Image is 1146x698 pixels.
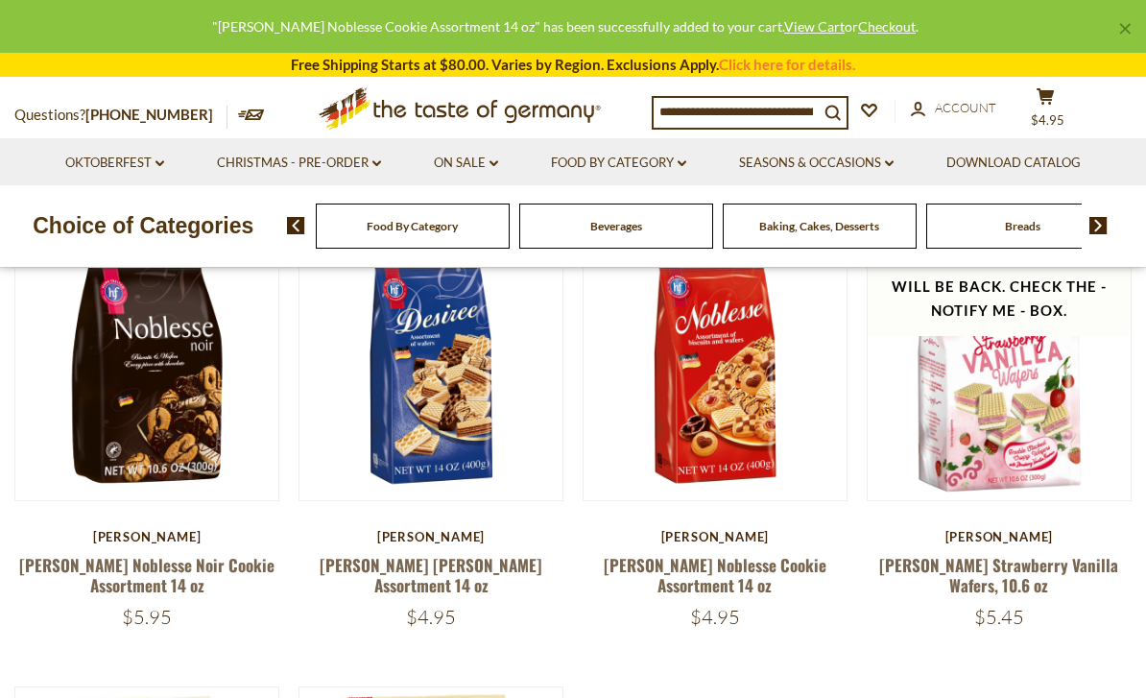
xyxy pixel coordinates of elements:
[367,219,458,233] a: Food By Category
[879,553,1118,597] a: [PERSON_NAME] Strawberry Vanilla Wafers, 10.6 oz
[217,153,381,174] a: Christmas - PRE-ORDER
[15,15,1115,37] div: "[PERSON_NAME] Noblesse Cookie Assortment 14 oz" has been successfully added to your cart. or .
[1005,219,1040,233] a: Breads
[19,553,275,597] a: [PERSON_NAME] Noblesse Noir Cookie Assortment 14 oz
[14,529,279,544] div: [PERSON_NAME]
[583,529,848,544] div: [PERSON_NAME]
[946,153,1081,174] a: Download Catalog
[1016,87,1074,135] button: $4.95
[434,153,498,174] a: On Sale
[14,103,227,128] p: Questions?
[911,98,996,119] a: Account
[858,18,916,35] a: Checkout
[15,237,278,500] img: Hans
[784,18,845,35] a: View Cart
[320,553,542,597] a: [PERSON_NAME] [PERSON_NAME] Assortment 14 oz
[406,605,456,629] span: $4.95
[759,219,879,233] a: Baking, Cakes, Desserts
[1031,112,1064,128] span: $4.95
[590,219,642,233] a: Beverages
[122,605,172,629] span: $5.95
[287,217,305,234] img: previous arrow
[65,153,164,174] a: Oktoberfest
[868,237,1131,500] img: Hans
[719,56,855,73] a: Click here for details.
[1119,23,1131,35] a: ×
[867,529,1132,544] div: [PERSON_NAME]
[1089,217,1108,234] img: next arrow
[935,100,996,115] span: Account
[584,237,847,500] img: Hans
[690,605,740,629] span: $4.95
[974,605,1024,629] span: $5.45
[604,553,826,597] a: [PERSON_NAME] Noblesse Cookie Assortment 14 oz
[739,153,894,174] a: Seasons & Occasions
[299,237,562,500] img: Hans
[298,529,563,544] div: [PERSON_NAME]
[85,106,213,123] a: [PHONE_NUMBER]
[551,153,686,174] a: Food By Category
